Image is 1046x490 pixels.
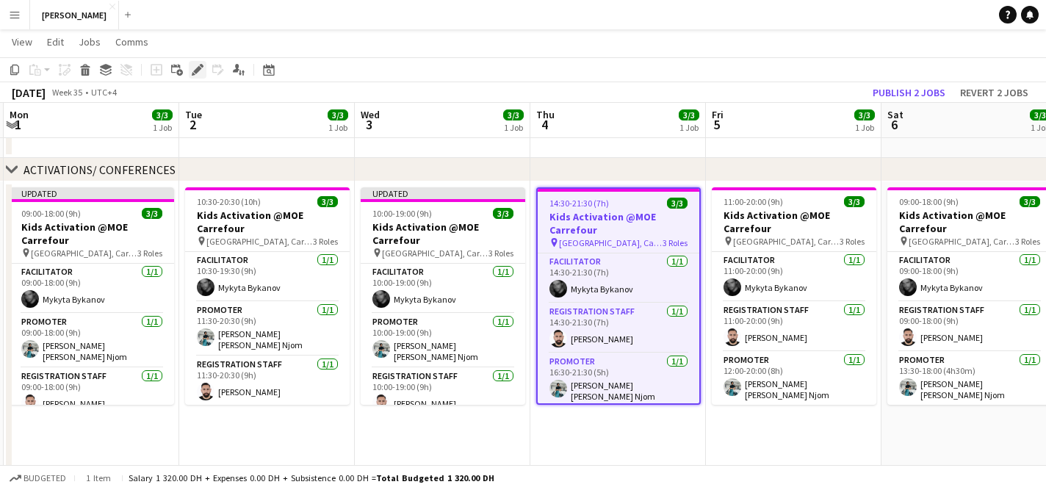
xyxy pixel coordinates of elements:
[197,196,261,207] span: 10:30-20:30 (10h)
[142,208,162,219] span: 3/3
[493,208,513,219] span: 3/3
[185,108,202,121] span: Tue
[887,108,903,121] span: Sat
[667,198,688,209] span: 3/3
[1015,236,1040,247] span: 3 Roles
[534,116,555,133] span: 4
[361,108,380,121] span: Wed
[12,35,32,48] span: View
[954,83,1034,102] button: Revert 2 jobs
[91,87,117,98] div: UTC+4
[536,108,555,121] span: Thu
[712,252,876,302] app-card-role: Facilitator1/111:00-20:00 (9h)Mykyta Bykanov
[10,187,174,405] app-job-card: Updated09:00-18:00 (9h)3/3Kids Activation @MOE Carrefour [GEOGRAPHIC_DATA], Carrefour3 RolesFacil...
[185,209,350,235] h3: Kids Activation @MOE Carrefour
[10,368,174,418] app-card-role: Registration Staff1/109:00-18:00 (9h)[PERSON_NAME]
[21,208,81,219] span: 09:00-18:00 (9h)
[129,472,494,483] div: Salary 1 320.00 DH + Expenses 0.00 DH + Subsistence 0.00 DH =
[185,302,350,356] app-card-role: Promoter1/111:30-20:30 (9h)[PERSON_NAME] [PERSON_NAME] Njom
[855,122,874,133] div: 1 Job
[153,122,172,133] div: 1 Job
[10,187,174,199] div: Updated
[909,236,1015,247] span: [GEOGRAPHIC_DATA], Carrefour
[47,35,64,48] span: Edit
[733,236,840,247] span: [GEOGRAPHIC_DATA], Carrefour
[538,303,699,353] app-card-role: Registration Staff1/114:30-21:30 (7h)[PERSON_NAME]
[559,237,663,248] span: [GEOGRAPHIC_DATA], Carrefour
[361,264,525,314] app-card-role: Facilitator1/110:00-19:00 (9h)Mykyta Bykanov
[538,353,699,408] app-card-role: Promoter1/116:30-21:30 (5h)[PERSON_NAME] [PERSON_NAME] Njom
[10,314,174,368] app-card-role: Promoter1/109:00-18:00 (9h)[PERSON_NAME] [PERSON_NAME] Njom
[361,187,525,405] app-job-card: Updated10:00-19:00 (9h)3/3Kids Activation @MOE Carrefour [GEOGRAPHIC_DATA], Carrefour3 RolesFacil...
[48,87,85,98] span: Week 35
[81,472,116,483] span: 1 item
[7,116,29,133] span: 1
[328,122,347,133] div: 1 Job
[840,236,865,247] span: 3 Roles
[328,109,348,120] span: 3/3
[41,32,70,51] a: Edit
[313,236,338,247] span: 3 Roles
[712,209,876,235] h3: Kids Activation @MOE Carrefour
[663,237,688,248] span: 3 Roles
[115,35,148,48] span: Comms
[679,109,699,120] span: 3/3
[538,253,699,303] app-card-role: Facilitator1/114:30-21:30 (7h)Mykyta Bykanov
[109,32,154,51] a: Comms
[10,264,174,314] app-card-role: Facilitator1/109:00-18:00 (9h)Mykyta Bykanov
[712,108,724,121] span: Fri
[712,187,876,405] app-job-card: 11:00-20:00 (9h)3/3Kids Activation @MOE Carrefour [GEOGRAPHIC_DATA], Carrefour3 RolesFacilitator1...
[30,1,119,29] button: [PERSON_NAME]
[712,352,876,406] app-card-role: Promoter1/112:00-20:00 (8h)[PERSON_NAME] [PERSON_NAME] Njom
[710,116,724,133] span: 5
[899,196,959,207] span: 09:00-18:00 (9h)
[183,116,202,133] span: 2
[1020,196,1040,207] span: 3/3
[10,220,174,247] h3: Kids Activation @MOE Carrefour
[24,162,176,177] div: ACTIVATIONS/ CONFERENCES
[361,314,525,368] app-card-role: Promoter1/110:00-19:00 (9h)[PERSON_NAME] [PERSON_NAME] Njom
[137,248,162,259] span: 3 Roles
[549,198,609,209] span: 14:30-21:30 (7h)
[372,208,432,219] span: 10:00-19:00 (9h)
[10,108,29,121] span: Mon
[854,109,875,120] span: 3/3
[206,236,313,247] span: [GEOGRAPHIC_DATA], Carrefour
[679,122,699,133] div: 1 Job
[361,368,525,418] app-card-role: Registration Staff1/110:00-19:00 (9h)[PERSON_NAME]
[885,116,903,133] span: 6
[185,356,350,406] app-card-role: Registration Staff1/111:30-20:30 (9h)[PERSON_NAME]
[538,210,699,237] h3: Kids Activation @MOE Carrefour
[31,248,137,259] span: [GEOGRAPHIC_DATA], Carrefour
[185,252,350,302] app-card-role: Facilitator1/110:30-19:30 (9h)Mykyta Bykanov
[382,248,488,259] span: [GEOGRAPHIC_DATA], Carrefour
[6,32,38,51] a: View
[361,187,525,199] div: Updated
[724,196,783,207] span: 11:00-20:00 (9h)
[7,470,68,486] button: Budgeted
[152,109,173,120] span: 3/3
[185,187,350,405] app-job-card: 10:30-20:30 (10h)3/3Kids Activation @MOE Carrefour [GEOGRAPHIC_DATA], Carrefour3 RolesFacilitator...
[24,473,66,483] span: Budgeted
[317,196,338,207] span: 3/3
[73,32,107,51] a: Jobs
[844,196,865,207] span: 3/3
[12,85,46,100] div: [DATE]
[488,248,513,259] span: 3 Roles
[536,187,701,405] app-job-card: 14:30-21:30 (7h)3/3Kids Activation @MOE Carrefour [GEOGRAPHIC_DATA], Carrefour3 RolesFacilitator1...
[712,302,876,352] app-card-role: Registration Staff1/111:00-20:00 (9h)[PERSON_NAME]
[361,220,525,247] h3: Kids Activation @MOE Carrefour
[358,116,380,133] span: 3
[504,122,523,133] div: 1 Job
[867,83,951,102] button: Publish 2 jobs
[503,109,524,120] span: 3/3
[376,472,494,483] span: Total Budgeted 1 320.00 DH
[79,35,101,48] span: Jobs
